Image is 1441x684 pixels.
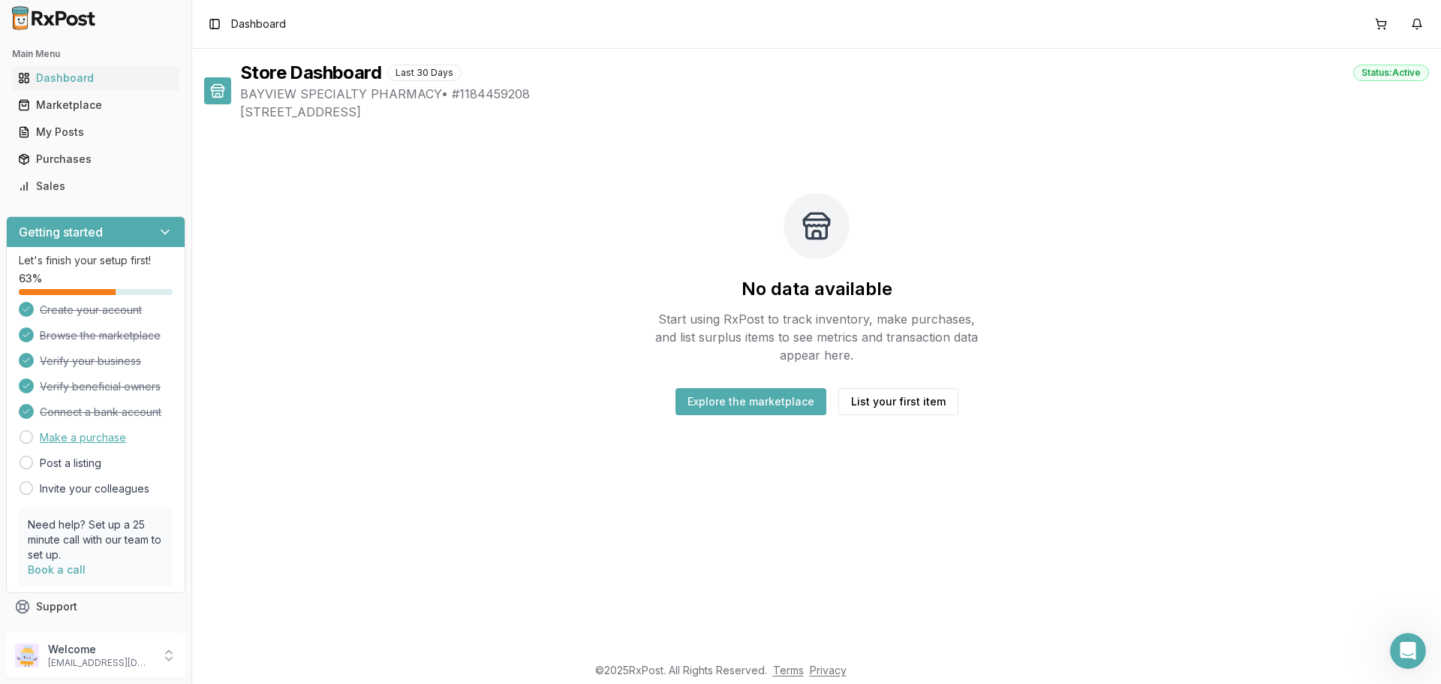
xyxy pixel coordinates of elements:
p: Need help? Set up a 25 minute call with our team to set up. [28,517,164,562]
span: [STREET_ADDRESS] [240,103,1429,121]
a: Privacy [810,664,847,676]
iframe: Intercom live chat [1390,633,1426,669]
span: BAYVIEW SPECIALTY PHARMACY • # 1184459208 [240,85,1429,103]
div: Last 30 Days [387,65,462,81]
div: Dashboard [18,71,173,86]
h2: No data available [742,277,892,301]
span: Browse the marketplace [40,328,161,343]
a: Dashboard [12,65,179,92]
button: Dashboard [6,66,185,90]
div: Status: Active [1353,65,1429,81]
p: Welcome [48,642,152,657]
span: Dashboard [231,17,286,32]
a: Make a purchase [40,430,126,445]
a: My Posts [12,119,179,146]
img: User avatar [15,643,39,667]
span: Connect a bank account [40,405,161,420]
button: Marketplace [6,93,185,117]
h2: Main Menu [12,48,179,60]
nav: breadcrumb [231,17,286,32]
a: Sales [12,173,179,200]
h3: Getting started [19,223,103,241]
button: Purchases [6,147,185,171]
h1: Store Dashboard [240,61,381,85]
a: Terms [773,664,804,676]
div: Sales [18,179,173,194]
span: Feedback [36,626,87,641]
a: Marketplace [12,92,179,119]
div: Purchases [18,152,173,167]
p: Let's finish your setup first! [19,253,173,268]
span: 63 % [19,271,42,286]
p: Start using RxPost to track inventory, make purchases, and list surplus items to see metrics and ... [648,310,985,364]
button: Support [6,593,185,620]
button: Sales [6,174,185,198]
a: Invite your colleagues [40,481,149,496]
a: Book a call [28,563,86,576]
button: Feedback [6,620,185,647]
a: Post a listing [40,456,101,471]
p: [EMAIL_ADDRESS][DOMAIN_NAME] [48,657,152,669]
button: My Posts [6,120,185,144]
div: Marketplace [18,98,173,113]
button: Explore the marketplace [675,388,826,415]
a: Purchases [12,146,179,173]
span: Create your account [40,303,142,318]
button: List your first item [838,388,958,415]
span: Verify your business [40,354,141,369]
span: Verify beneficial owners [40,379,161,394]
div: My Posts [18,125,173,140]
img: RxPost Logo [6,6,102,30]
